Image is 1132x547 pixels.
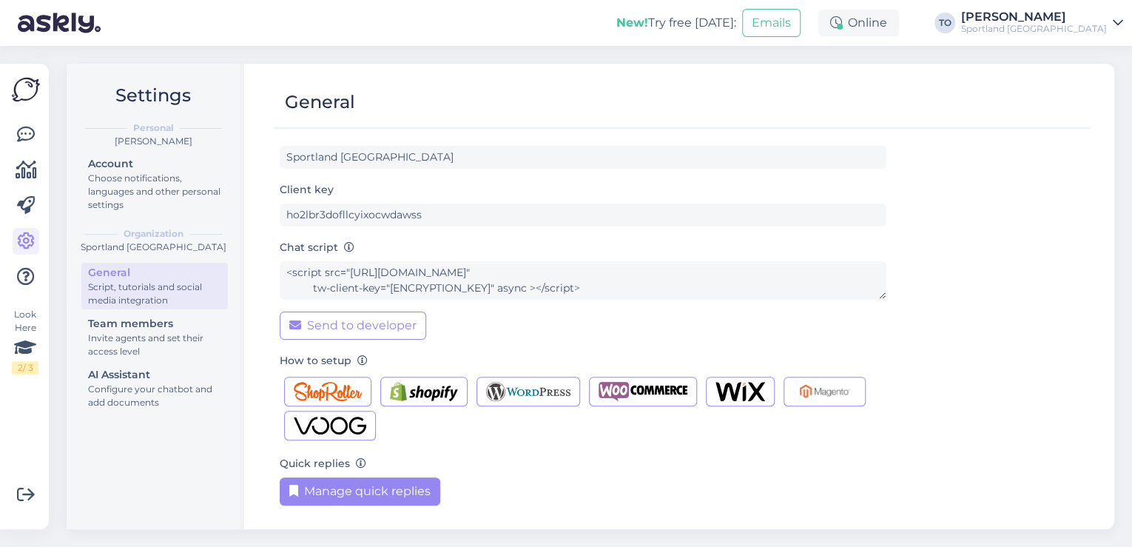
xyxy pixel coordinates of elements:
label: Client key [280,182,334,198]
div: Look Here [12,308,38,375]
div: [PERSON_NAME] [961,11,1107,23]
img: Voog [294,416,366,435]
div: Account [88,156,221,172]
a: AccountChoose notifications, languages and other personal settings [81,154,228,214]
textarea: <script src="[URL][DOMAIN_NAME]" tw-client-key="[ENCRYPTION_KEY]" async ></script> [280,261,886,300]
h2: Settings [78,81,228,110]
div: Script, tutorials and social media integration [88,281,221,307]
div: General [285,88,355,116]
div: Sportland [GEOGRAPHIC_DATA] [78,241,228,254]
div: Team members [88,316,221,332]
a: [PERSON_NAME]Sportland [GEOGRAPHIC_DATA] [961,11,1123,35]
img: Shoproller [294,382,362,401]
img: Askly Logo [12,75,40,104]
img: Wix [715,382,765,401]
img: Shopify [390,382,458,401]
div: Online [818,10,899,36]
img: Woocommerce [599,382,687,401]
button: Emails [742,9,801,37]
b: New! [616,16,648,30]
input: ABC Corporation [280,146,886,169]
div: General [88,265,221,281]
div: Choose notifications, languages and other personal settings [88,172,221,212]
div: 2 / 3 [12,361,38,375]
div: [PERSON_NAME] [78,135,228,148]
b: Personal [133,121,174,135]
a: AI AssistantConfigure your chatbot and add documents [81,365,228,412]
a: Team membersInvite agents and set their access level [81,314,228,360]
img: Magento [793,382,856,401]
img: Wordpress [486,382,571,401]
label: How to setup [280,353,368,369]
div: Invite agents and set their access level [88,332,221,358]
a: GeneralScript, tutorials and social media integration [81,263,228,309]
div: Configure your chatbot and add documents [88,383,221,409]
button: Send to developer [280,312,426,340]
label: Quick replies [280,456,366,472]
div: AI Assistant [88,367,221,383]
button: Manage quick replies [280,477,440,506]
label: Chat script [280,240,354,255]
div: Sportland [GEOGRAPHIC_DATA] [961,23,1107,35]
div: TO [934,13,955,33]
b: Organization [124,227,183,241]
div: Try free [DATE]: [616,14,736,32]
